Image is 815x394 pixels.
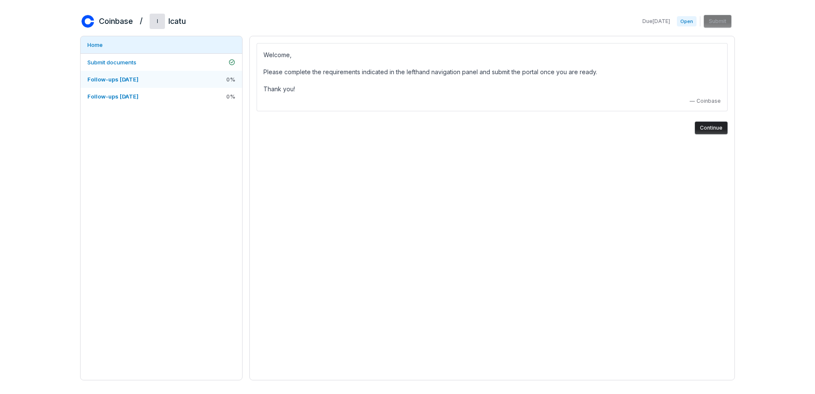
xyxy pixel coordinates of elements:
[140,14,143,26] h2: /
[226,93,235,100] span: 0 %
[263,67,721,77] p: Please complete the requirements indicated in the lefthand navigation panel and submit the portal...
[81,71,242,88] a: Follow-ups [DATE]0%
[81,88,242,105] a: Follow-ups [DATE]0%
[690,98,695,104] span: —
[695,122,728,134] button: Continue
[642,18,670,25] span: Due [DATE]
[87,59,136,66] span: Submit documents
[226,75,235,83] span: 0 %
[263,50,721,60] p: Welcome,
[99,16,133,27] h2: Coinbase
[81,54,242,71] a: Submit documents
[81,36,242,53] a: Home
[263,84,721,94] p: Thank you!
[168,16,186,27] h2: Icatu
[87,76,139,83] span: Follow-ups [DATE]
[87,93,139,100] span: Follow-ups [DATE]
[697,98,721,104] span: Coinbase
[677,16,697,26] span: Open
